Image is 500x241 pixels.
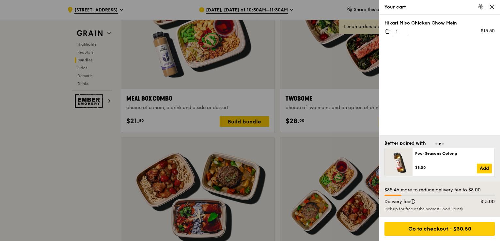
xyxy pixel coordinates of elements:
div: $85.46 more to reduce delivery fee to $8.00 [384,187,495,193]
div: $15.00 [469,199,499,205]
div: Four Seasons Oolong [415,151,492,156]
div: $5.00 [415,165,477,170]
div: Pick up for free at the nearest Food Point [384,206,495,212]
div: Better paired with [384,140,426,147]
span: Go to slide 2 [439,143,441,145]
div: Hikari Miso Chicken Chow Mein [384,20,495,26]
div: Go to checkout - $30.50 [384,222,495,236]
div: $15.50 [481,28,495,34]
div: Your cart [384,4,495,10]
span: Go to slide 1 [435,143,437,145]
a: Add [477,164,492,173]
span: Go to slide 3 [442,143,444,145]
div: Delivery fee [381,199,469,205]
